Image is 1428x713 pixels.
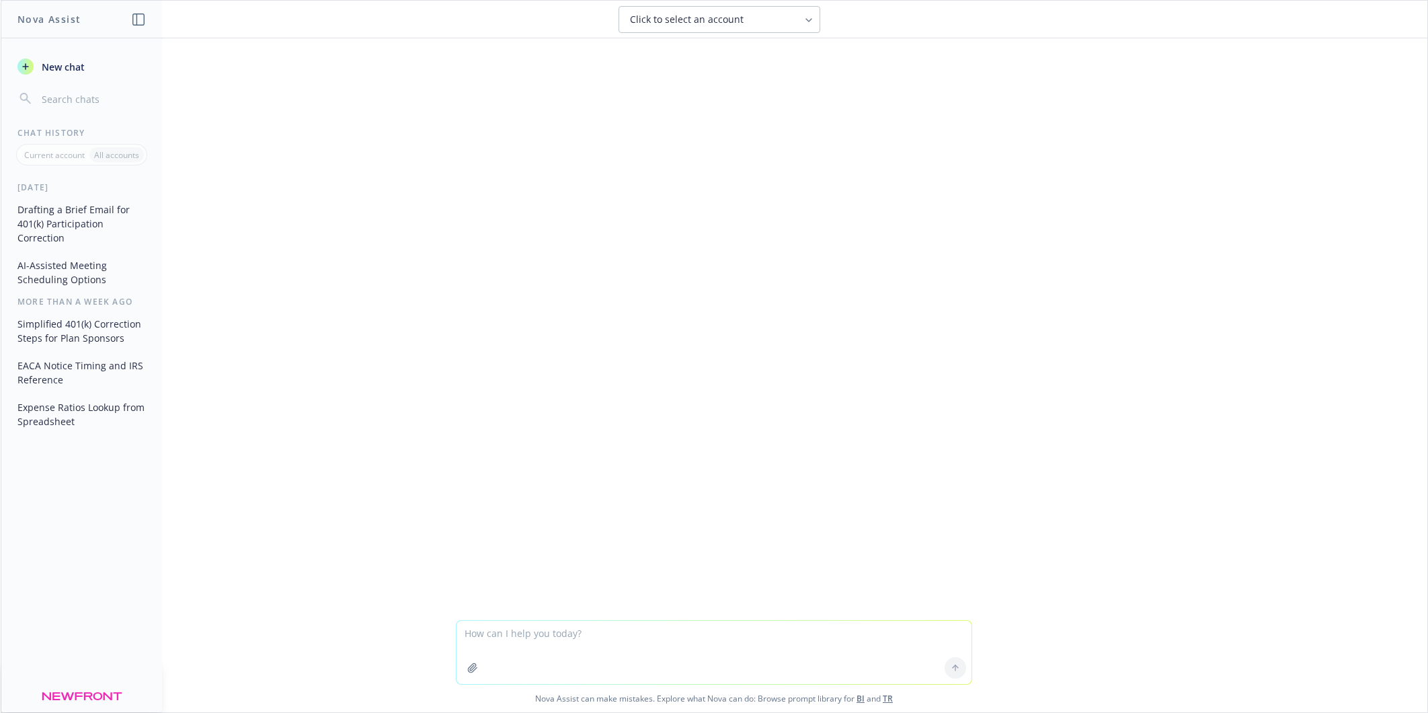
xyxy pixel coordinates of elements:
[12,254,151,291] button: AI-Assisted Meeting Scheduling Options
[39,89,146,108] input: Search chats
[883,693,893,704] a: TR
[24,149,85,161] p: Current account
[17,12,81,26] h1: Nova Assist
[1,296,162,307] div: More than a week ago
[12,198,151,249] button: Drafting a Brief Email for 401(k) Participation Correction
[39,60,85,74] span: New chat
[12,54,151,79] button: New chat
[630,13,744,26] span: Click to select an account
[619,6,820,33] button: Click to select an account
[1,127,162,139] div: Chat History
[1,182,162,193] div: [DATE]
[12,396,151,433] button: Expense Ratios Lookup from Spreadsheet
[6,685,1422,712] span: Nova Assist can make mistakes. Explore what Nova can do: Browse prompt library for and
[12,354,151,391] button: EACA Notice Timing and IRS Reference
[94,149,139,161] p: All accounts
[857,693,865,704] a: BI
[12,313,151,349] button: Simplified 401(k) Correction Steps for Plan Sponsors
